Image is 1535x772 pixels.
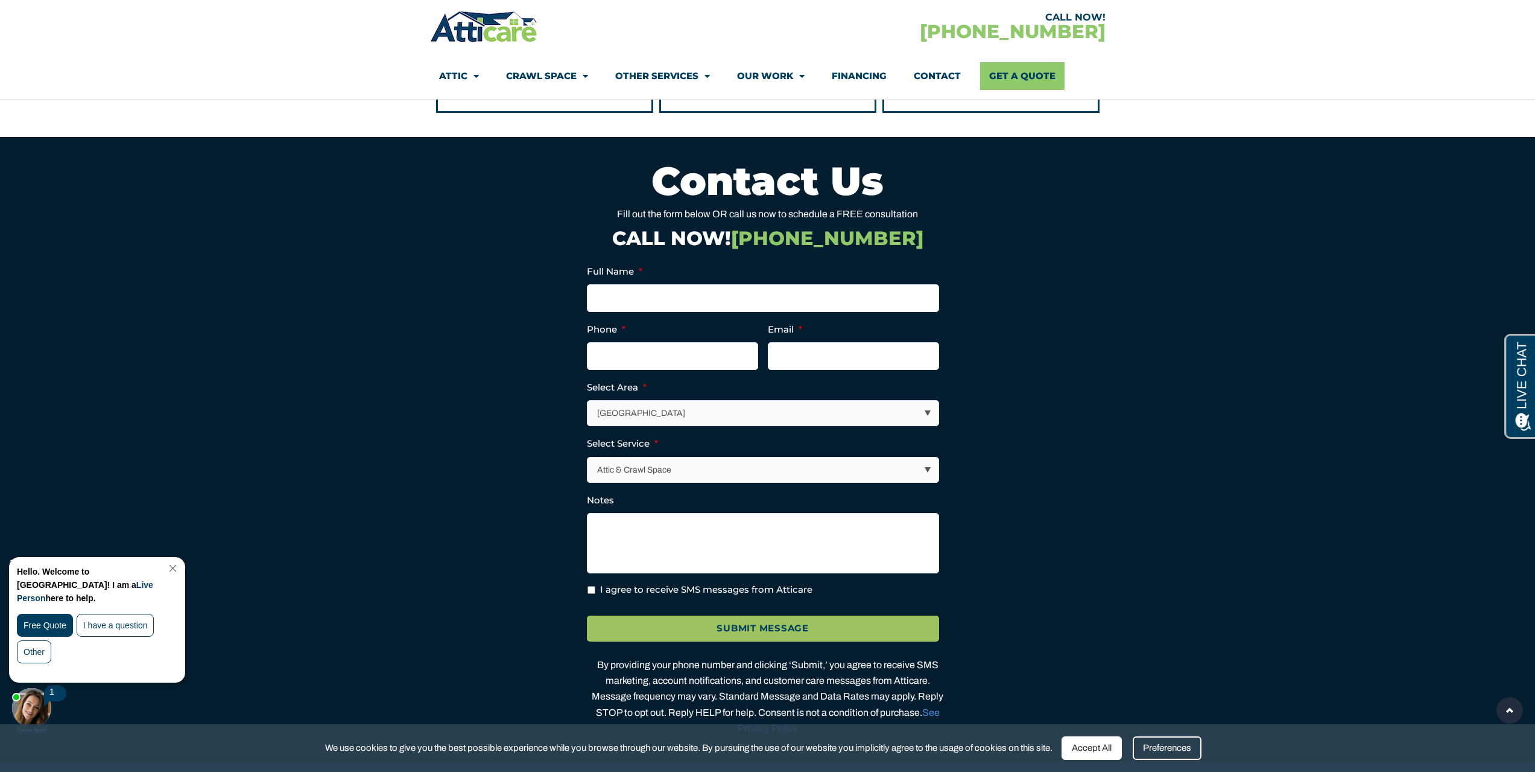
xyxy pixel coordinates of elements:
label: Full Name [587,266,642,278]
label: Phone [587,324,625,336]
span: Opens a chat window [30,10,97,25]
a: Our Work [737,62,805,90]
a: Get A Quote [980,62,1065,90]
label: Notes [587,494,614,506]
input: Submit Message [587,616,939,642]
h2: Contact Us [436,161,1100,200]
label: Email [768,324,802,336]
div: Preferences [1133,736,1201,760]
div: By providing your phone number and clicking ‘Submit,’ you agree to receive SMS marketing, account... [587,657,949,736]
iframe: Chat Invitation [6,554,199,736]
a: CALL NOW![PHONE_NUMBER] [612,226,923,250]
a: Contact [914,62,961,90]
nav: Menu [439,62,1097,90]
span: We use cookies to give you the best possible experience while you browse through our website. By ... [325,741,1052,756]
label: Select Service [587,438,658,450]
div: Accept All [1062,736,1122,760]
span: [PHONE_NUMBER] [731,226,923,250]
div: CALL NOW! [768,13,1106,22]
span: Fill out the form below OR call us now to schedule a FREE consultation [617,209,918,219]
label: I agree to receive SMS messages from Atticare [600,583,812,597]
label: Select Area [587,381,647,394]
a: Attic [439,62,479,90]
a: Other Services [615,62,710,90]
a: Financing [832,62,887,90]
a: Crawl Space [506,62,588,90]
